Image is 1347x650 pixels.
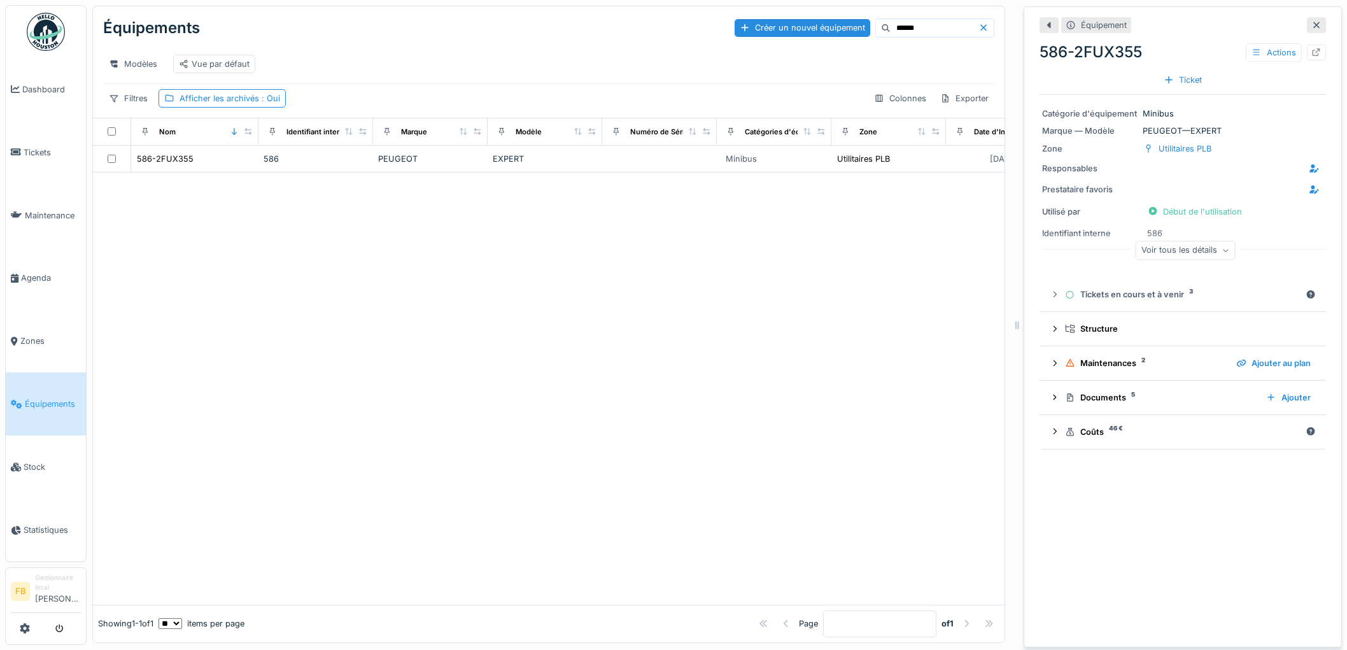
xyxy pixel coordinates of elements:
[20,335,81,347] span: Zones
[180,92,280,104] div: Afficher les archivés
[21,272,81,284] span: Agenda
[974,127,1036,138] div: Date d'Installation
[1261,389,1316,406] div: Ajouter
[103,11,200,45] div: Équipements
[837,153,890,165] div: Utilitaires PLB
[941,618,954,630] strong: of 1
[1246,43,1302,62] div: Actions
[6,372,86,435] a: Équipements
[1042,108,1138,120] div: Catégorie d'équipement
[1159,71,1207,88] div: Ticket
[6,247,86,310] a: Agenda
[1065,288,1301,300] div: Tickets en cours et à venir
[27,13,65,51] img: Badge_color-CXgf-gQk.svg
[1045,351,1321,375] summary: Maintenances2Ajouter au plan
[401,127,427,138] div: Marque
[6,121,86,184] a: Tickets
[1042,143,1138,155] div: Zone
[6,498,86,562] a: Statistiques
[726,153,757,165] div: Minibus
[11,573,81,613] a: FB Gestionnaire local[PERSON_NAME]
[1042,108,1323,120] div: Minibus
[1065,392,1256,404] div: Documents
[6,435,86,498] a: Stock
[159,618,244,630] div: items per page
[1042,183,1138,195] div: Prestataire favoris
[1065,323,1311,335] div: Structure
[799,618,818,630] div: Page
[1147,227,1162,239] div: 586
[25,209,81,222] span: Maintenance
[1042,125,1323,137] div: PEUGEOT — EXPERT
[1045,317,1321,341] summary: Structure
[1045,386,1321,409] summary: Documents5Ajouter
[1040,41,1326,64] div: 586-2FUX355
[24,524,81,536] span: Statistiques
[1042,227,1138,239] div: Identifiant interne
[6,58,86,121] a: Dashboard
[516,127,542,138] div: Modèle
[24,461,81,473] span: Stock
[1042,162,1138,174] div: Responsables
[990,153,1017,165] div: [DATE]
[1143,203,1247,220] div: Début de l'utilisation
[137,153,194,165] div: 586-2FUX355
[868,89,932,108] div: Colonnes
[22,83,81,95] span: Dashboard
[1065,357,1226,369] div: Maintenances
[35,573,81,593] div: Gestionnaire local
[24,146,81,159] span: Tickets
[35,573,81,610] li: [PERSON_NAME]
[103,89,153,108] div: Filtres
[25,398,81,410] span: Équipements
[735,19,870,36] div: Créer un nouvel équipement
[11,582,30,601] li: FB
[493,153,597,165] div: EXPERT
[859,127,877,138] div: Zone
[934,89,994,108] div: Exporter
[745,127,833,138] div: Catégories d'équipement
[103,55,163,73] div: Modèles
[6,184,86,247] a: Maintenance
[630,127,689,138] div: Numéro de Série
[264,153,368,165] div: 586
[1081,19,1127,31] div: Équipement
[98,618,153,630] div: Showing 1 - 1 of 1
[259,94,280,103] span: : Oui
[286,127,348,138] div: Identifiant interne
[159,127,176,138] div: Nom
[1045,420,1321,444] summary: Coûts46 €
[6,310,86,373] a: Zones
[1042,125,1138,137] div: Marque — Modèle
[378,153,483,165] div: PEUGEOT
[1159,143,1211,155] div: Utilitaires PLB
[1045,283,1321,307] summary: Tickets en cours et à venir3
[1136,241,1236,260] div: Voir tous les détails
[1042,206,1138,218] div: Utilisé par
[1065,426,1301,438] div: Coûts
[179,58,250,70] div: Vue par défaut
[1231,355,1316,372] div: Ajouter au plan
